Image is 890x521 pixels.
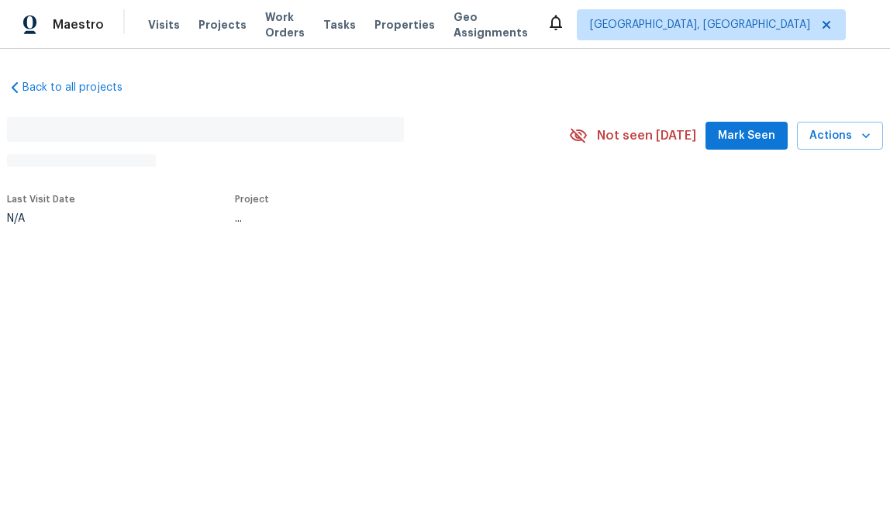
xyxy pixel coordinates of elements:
[198,17,247,33] span: Projects
[323,19,356,30] span: Tasks
[454,9,528,40] span: Geo Assignments
[265,9,305,40] span: Work Orders
[235,213,533,224] div: ...
[148,17,180,33] span: Visits
[7,80,156,95] a: Back to all projects
[53,17,104,33] span: Maestro
[597,128,696,143] span: Not seen [DATE]
[7,213,75,224] div: N/A
[590,17,810,33] span: [GEOGRAPHIC_DATA], [GEOGRAPHIC_DATA]
[705,122,788,150] button: Mark Seen
[235,195,269,204] span: Project
[374,17,435,33] span: Properties
[718,126,775,146] span: Mark Seen
[797,122,883,150] button: Actions
[809,126,871,146] span: Actions
[7,195,75,204] span: Last Visit Date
